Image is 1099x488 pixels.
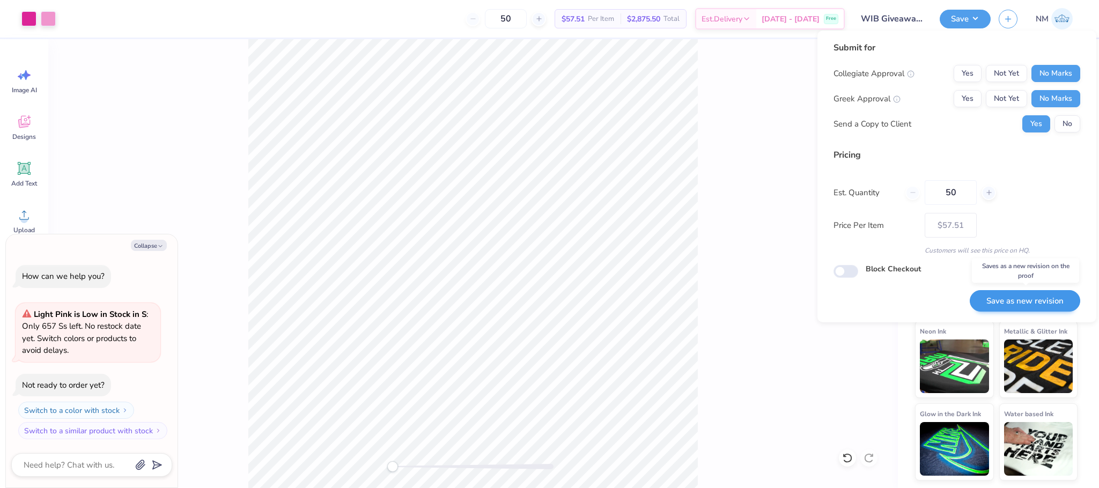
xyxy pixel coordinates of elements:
span: : Only 657 Ss left. No restock date yet. Switch colors or products to avoid delays. [22,309,148,356]
img: Switch to a similar product with stock [155,427,161,434]
div: Saves as a new revision on the proof [972,258,1079,283]
div: Pricing [834,149,1080,161]
div: Not ready to order yet? [22,380,105,390]
strong: Light Pink is Low in Stock in S [34,309,146,320]
span: Image AI [12,86,37,94]
span: Total [663,13,680,25]
button: No [1054,115,1080,132]
button: No Marks [1031,65,1080,82]
button: Yes [1022,115,1050,132]
span: Designs [12,132,36,141]
button: Not Yet [986,90,1027,107]
span: Free [826,15,836,23]
label: Block Checkout [866,263,921,275]
img: Metallic & Glitter Ink [1004,339,1073,393]
span: Glow in the Dark Ink [920,408,981,419]
div: Send a Copy to Client [834,118,911,130]
input: Untitled Design [853,8,932,29]
img: Glow in the Dark Ink [920,422,989,476]
span: Metallic & Glitter Ink [1004,326,1067,337]
button: Save [940,10,991,28]
span: [DATE] - [DATE] [762,13,820,25]
input: – – [485,9,527,28]
button: Yes [954,90,982,107]
div: Greek Approval [834,93,901,105]
img: Water based Ink [1004,422,1073,476]
button: Save as new revision [970,290,1080,312]
div: How can we help you? [22,271,105,282]
button: Switch to a similar product with stock [18,422,167,439]
button: Collapse [131,240,167,251]
a: NM [1031,8,1078,29]
img: Neon Ink [920,339,989,393]
label: Price Per Item [834,219,917,232]
span: NM [1036,13,1049,25]
button: Switch to a color with stock [18,402,134,419]
img: Switch to a color with stock [122,407,128,413]
input: – – [925,180,977,205]
span: Upload [13,226,35,234]
span: $57.51 [562,13,585,25]
span: Water based Ink [1004,408,1053,419]
div: Collegiate Approval [834,68,914,80]
div: Customers will see this price on HQ. [834,246,1080,255]
button: Not Yet [986,65,1027,82]
span: Add Text [11,179,37,188]
img: Naina Mehta [1051,8,1073,29]
span: Per Item [588,13,614,25]
button: No Marks [1031,90,1080,107]
span: Est. Delivery [702,13,742,25]
div: Accessibility label [387,461,398,472]
span: $2,875.50 [627,13,660,25]
button: Yes [954,65,982,82]
label: Est. Quantity [834,187,897,199]
div: Submit for [834,41,1080,54]
span: Neon Ink [920,326,946,337]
